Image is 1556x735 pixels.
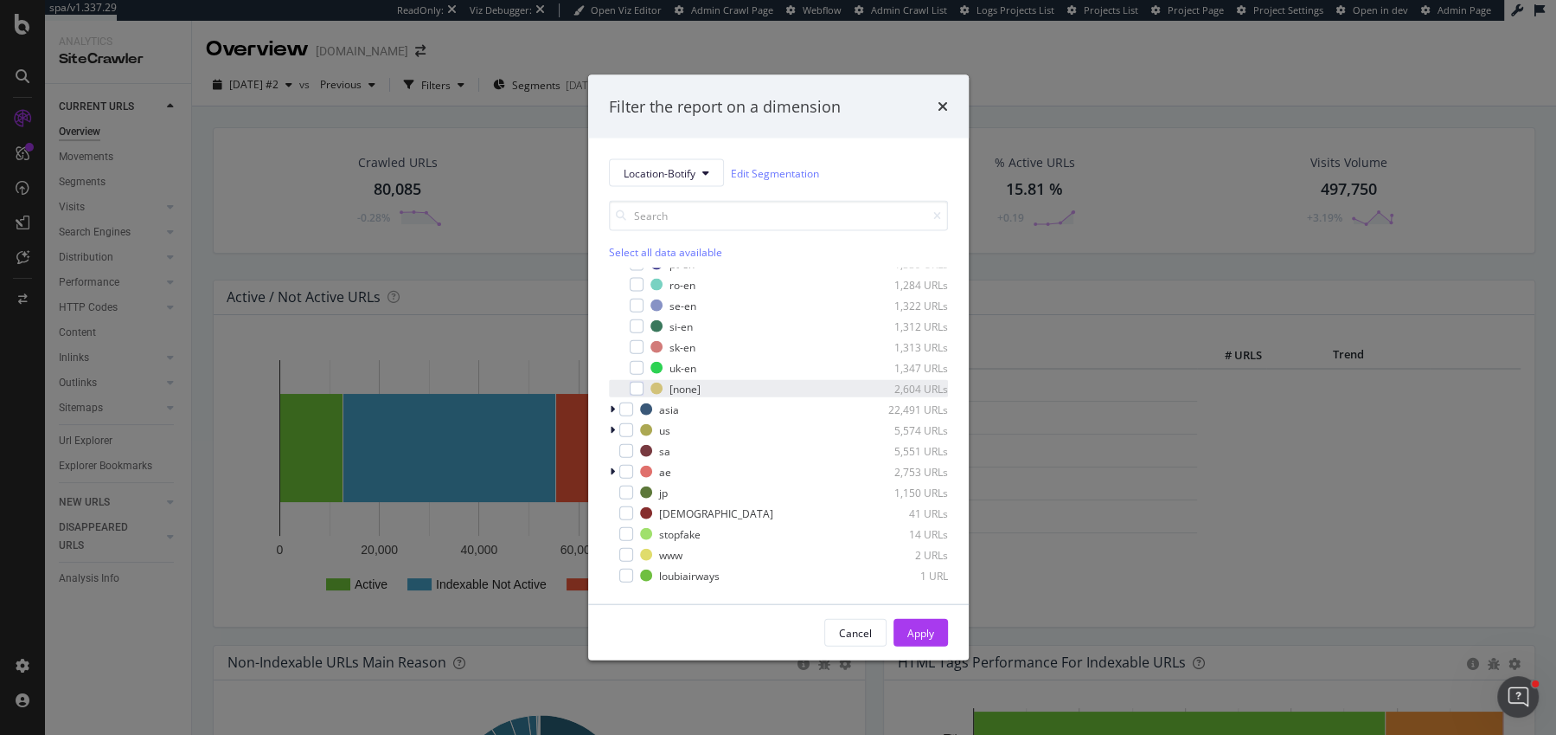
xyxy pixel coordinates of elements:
div: Cancel [839,625,872,640]
div: uk-en [669,360,696,375]
div: 5,574 URLs [863,422,948,437]
div: 2 URLs [863,547,948,562]
button: Location-Botify [609,159,724,187]
div: 1,312 URLs [863,319,948,333]
div: 22,491 URLs [863,402,948,416]
div: stopfake [659,526,701,541]
div: 1,322 URLs [863,298,948,313]
div: loubiairways [659,568,720,583]
div: ae [659,464,671,479]
div: 5,551 URLs [863,443,948,458]
div: 14 URLs [863,526,948,541]
div: si-en [669,319,693,333]
div: Select all data available [609,245,948,260]
button: Cancel [824,619,887,647]
div: 2,604 URLs [863,381,948,396]
input: Search [609,201,948,231]
button: Apply [893,619,948,647]
div: 1,313 URLs [863,339,948,354]
div: 41 URLs [863,506,948,520]
div: modal [588,74,969,661]
div: 2,753 URLs [863,464,948,479]
div: se-en [669,298,696,313]
div: www [659,547,682,562]
div: Apply [907,625,934,640]
div: us [659,422,670,437]
div: ro-en [669,277,695,292]
div: 1,347 URLs [863,360,948,375]
div: times [938,95,948,118]
div: sa [659,443,670,458]
div: 1 URL [863,568,948,583]
div: [DEMOGRAPHIC_DATA] [659,506,773,520]
div: Filter the report on a dimension [609,95,841,118]
div: 1,150 URLs [863,485,948,500]
div: asia [659,402,679,416]
div: jp [659,485,668,500]
span: Location-Botify [624,165,695,180]
div: 1,284 URLs [863,277,948,292]
iframe: Intercom live chat [1497,676,1539,718]
div: sk-en [669,339,695,354]
div: [none] [669,381,701,396]
a: Edit Segmentation [731,164,819,182]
